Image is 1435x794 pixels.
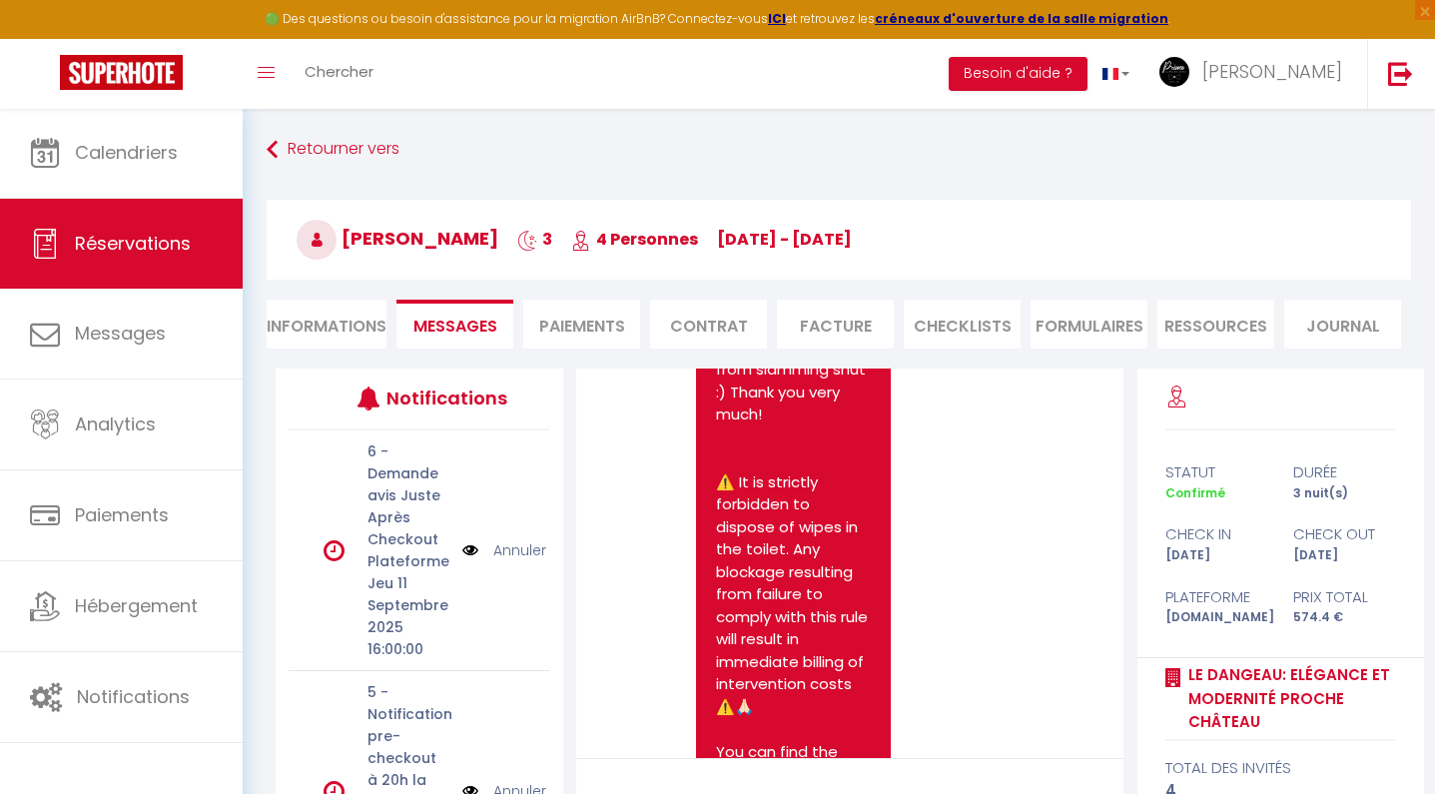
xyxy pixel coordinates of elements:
span: [PERSON_NAME] [1202,59,1342,84]
div: [DATE] [1280,546,1408,565]
a: ICI [768,10,786,27]
div: check out [1280,522,1408,546]
div: 574.4 € [1280,608,1408,627]
li: Informations [267,300,386,349]
span: Confirmé [1165,484,1225,501]
span: Calendriers [75,140,178,165]
span: Analytics [75,411,156,436]
button: Ouvrir le widget de chat LiveChat [16,8,76,68]
span: Messages [75,321,166,346]
img: NO IMAGE [462,539,478,561]
div: check in [1152,522,1280,546]
span: 3 [517,228,552,251]
li: FORMULAIRES [1031,300,1147,349]
button: Besoin d'aide ? [949,57,1087,91]
p: 6 - Demande avis Juste Après Checkout Plateforme [367,440,450,572]
span: Chercher [305,61,373,82]
span: [DATE] - [DATE] [717,228,852,251]
span: Réservations [75,231,191,256]
h3: Notifications [386,376,495,420]
span: Notifications [77,684,190,709]
img: logout [1388,61,1413,86]
a: créneaux d'ouverture de la salle migration [875,10,1168,27]
li: Paiements [523,300,640,349]
span: Hébergement [75,593,198,618]
span: Messages [413,315,497,338]
a: Retourner vers [267,132,1411,168]
span: [PERSON_NAME] [297,226,498,251]
span: Paiements [75,502,169,527]
a: Le Dangeau: Elégance et Modernité proche Château [1181,663,1395,734]
img: Super Booking [60,55,183,90]
span: 4 Personnes [571,228,698,251]
div: Prix total [1280,585,1408,609]
div: Plateforme [1152,585,1280,609]
div: 3 nuit(s) [1280,484,1408,503]
a: Chercher [290,39,388,109]
img: ... [1159,57,1189,87]
a: ... [PERSON_NAME] [1144,39,1367,109]
div: durée [1280,460,1408,484]
div: total des invités [1165,756,1395,780]
div: statut [1152,460,1280,484]
li: Ressources [1157,300,1274,349]
p: Jeu 11 Septembre 2025 16:00:00 [367,572,450,660]
a: Annuler [493,539,546,561]
li: Contrat [650,300,767,349]
div: [DOMAIN_NAME] [1152,608,1280,627]
li: Journal [1284,300,1401,349]
div: [DATE] [1152,546,1280,565]
li: Facture [777,300,894,349]
li: CHECKLISTS [904,300,1021,349]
